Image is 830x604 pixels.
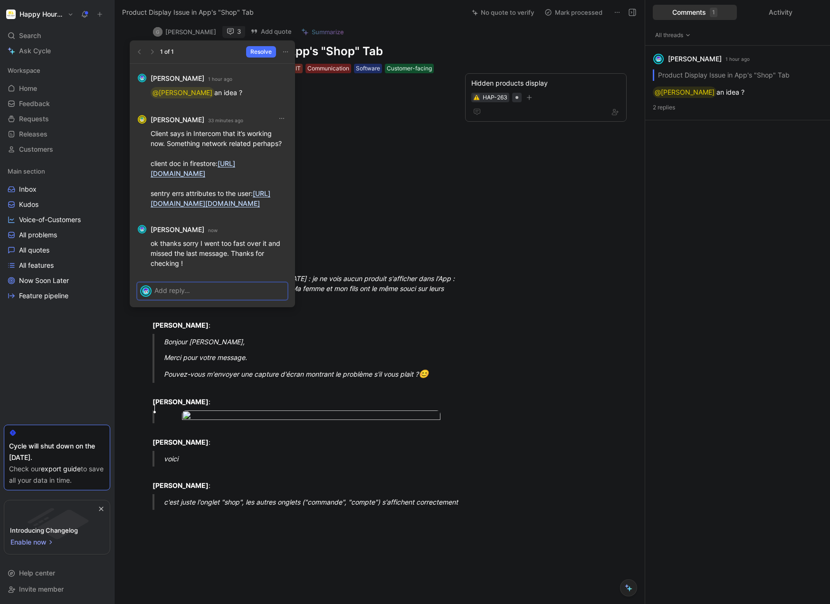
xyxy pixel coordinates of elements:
img: avatar [139,116,145,123]
div: 1 of 1 [160,47,174,57]
strong: [PERSON_NAME] [151,224,204,235]
small: 1 hour ago [208,75,232,83]
strong: [PERSON_NAME] [151,73,204,84]
img: avatar [139,226,145,233]
img: avatar [139,75,145,81]
button: Resolve [246,46,276,58]
p: Client says in Intercom that it’s working now. Something network related perhaps? client doc in f... [151,128,287,208]
div: @[PERSON_NAME] [153,87,212,98]
small: 33 minutes ago [208,116,243,125]
span: Resolve [250,47,272,57]
img: avatar [141,286,151,296]
strong: [PERSON_NAME] [151,114,204,126]
small: now [208,226,218,234]
p: an idea ? [151,87,287,98]
p: ok thanks sorry I went too fast over it and missed the last message. Thanks for checking ! [151,238,287,268]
